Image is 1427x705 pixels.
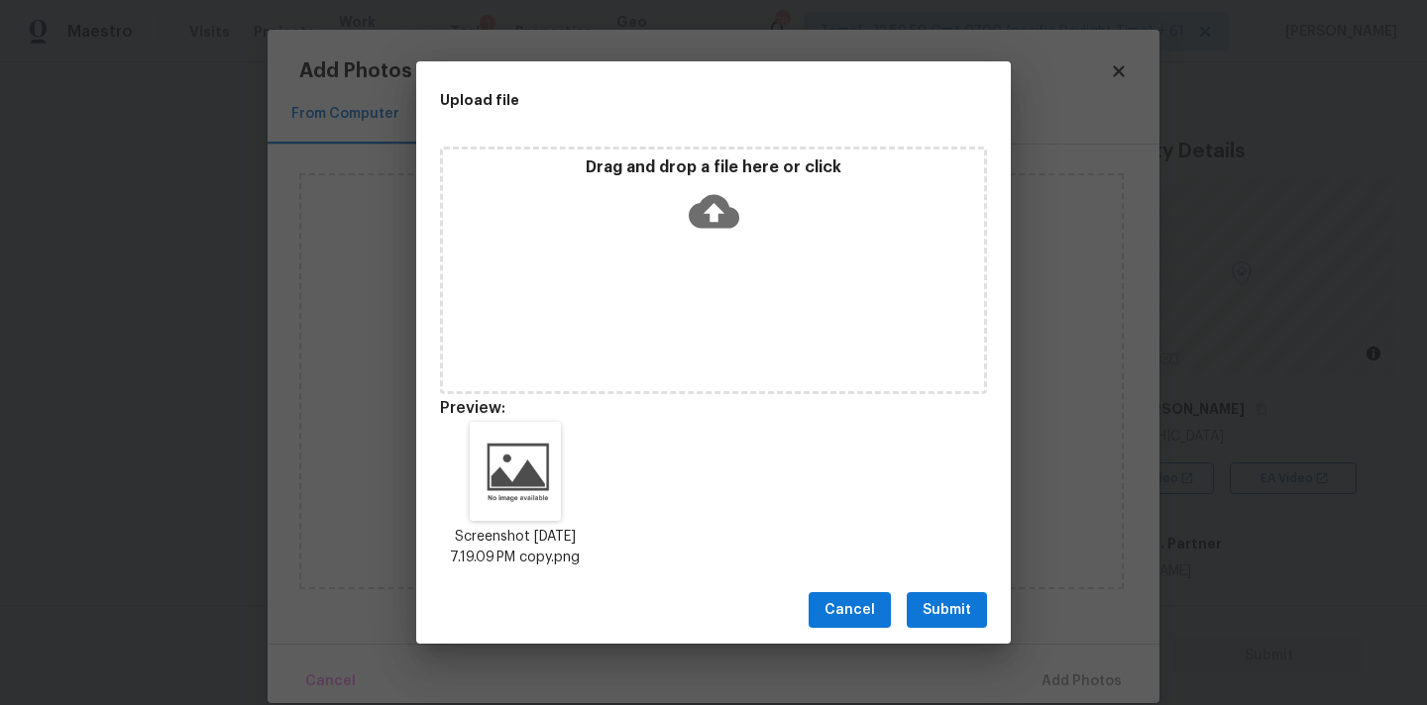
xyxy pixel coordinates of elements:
button: Cancel [809,592,891,629]
button: Submit [907,592,987,629]
p: Drag and drop a file here or click [443,157,984,178]
span: Submit [923,598,971,623]
h2: Upload file [440,89,898,111]
img: 6sRk4ByZSOw8AiPwNIE5Mk8TX3kjMAIjMAIjMAK3EZgjcxvKKRqBERiBERiBEXiawByZp4mvvBEYgREYgREYgdsIzJG5DeUUj... [470,422,561,521]
p: Screenshot [DATE] 7.19.09 PM copy.png [440,527,591,568]
span: Cancel [824,598,875,623]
